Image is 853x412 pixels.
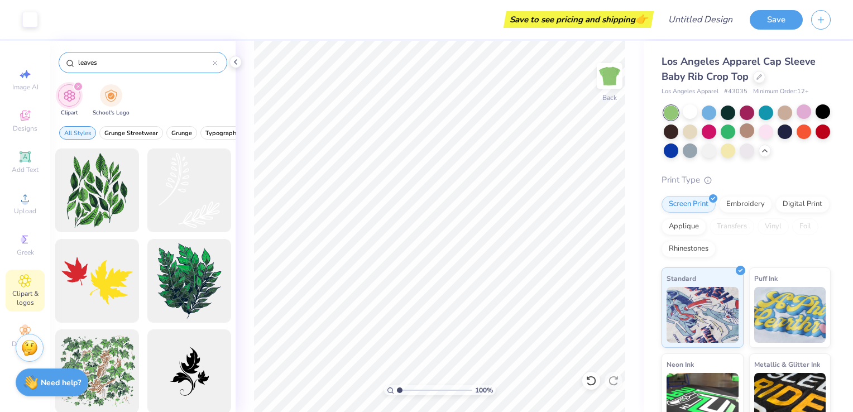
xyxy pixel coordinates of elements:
span: Clipart [61,109,78,117]
span: Los Angeles Apparel [662,87,718,97]
span: 100 % [475,385,493,395]
div: filter for Clipart [58,84,80,117]
button: filter button [59,126,96,140]
span: Clipart & logos [6,289,45,307]
span: Neon Ink [667,358,694,370]
button: filter button [99,126,163,140]
span: Greek [17,248,34,257]
img: Puff Ink [754,287,826,343]
span: Los Angeles Apparel Cap Sleeve Baby Rib Crop Top [662,55,816,83]
span: Metallic & Glitter Ink [754,358,820,370]
button: filter button [166,126,197,140]
div: Transfers [710,218,754,235]
img: Clipart Image [63,89,76,102]
button: filter button [200,126,245,140]
input: Untitled Design [659,8,741,31]
span: School's Logo [93,109,130,117]
span: Grunge Streetwear [104,129,158,137]
div: filter for School's Logo [93,84,130,117]
span: Minimum Order: 12 + [753,87,809,97]
div: Embroidery [719,196,772,213]
span: All Styles [64,129,91,137]
span: Grunge [171,129,192,137]
span: Designs [13,124,37,133]
div: Save to see pricing and shipping [506,11,651,28]
div: Rhinestones [662,241,716,257]
img: Standard [667,287,739,343]
span: Standard [667,272,696,284]
button: Save [750,10,803,30]
span: Add Text [12,165,39,174]
span: Upload [14,207,36,215]
div: Screen Print [662,196,716,213]
span: Decorate [12,339,39,348]
span: 👉 [635,12,648,26]
span: Image AI [12,83,39,92]
input: Try "Stars" [77,57,213,68]
div: Applique [662,218,706,235]
div: Vinyl [758,218,789,235]
div: Digital Print [775,196,830,213]
button: filter button [58,84,80,117]
div: Back [602,93,617,103]
strong: Need help? [41,377,81,388]
span: # 43035 [724,87,747,97]
button: filter button [93,84,130,117]
span: Puff Ink [754,272,778,284]
div: Foil [792,218,818,235]
img: School's Logo Image [105,89,117,102]
img: Back [598,65,621,87]
span: Typography [205,129,239,137]
div: Print Type [662,174,831,186]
